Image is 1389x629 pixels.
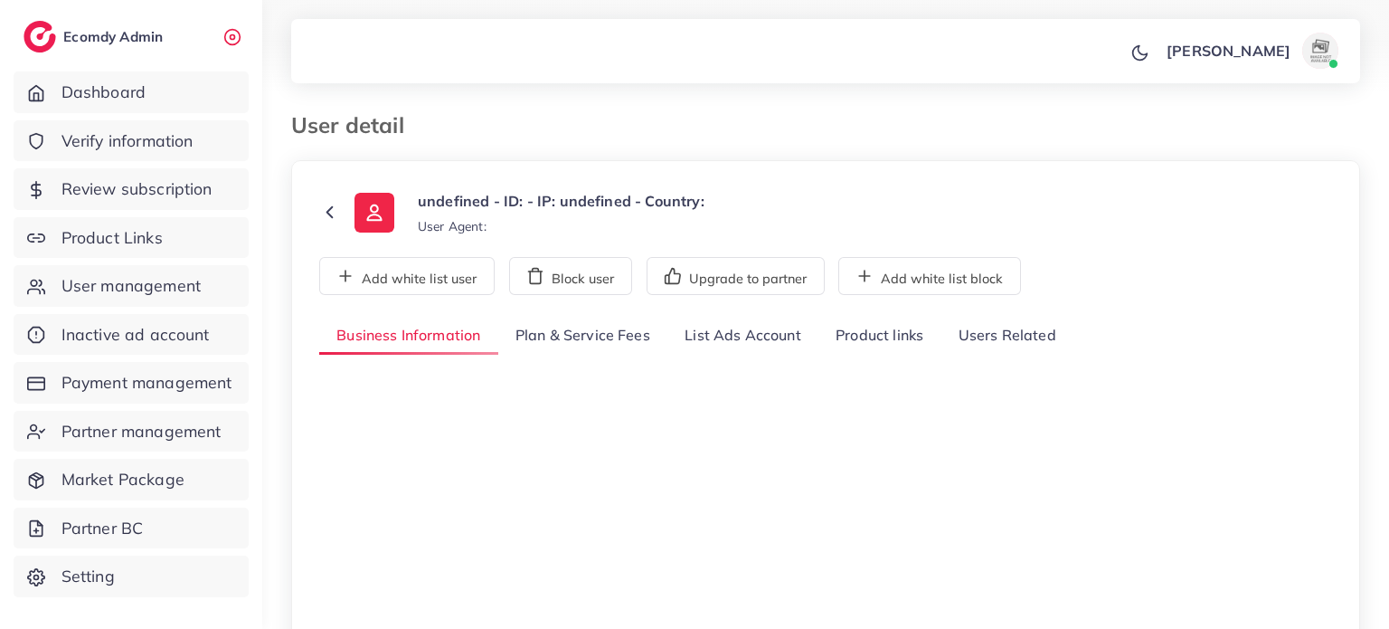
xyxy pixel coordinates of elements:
span: Setting [61,565,115,588]
small: User Agent: [418,217,487,235]
span: Partner management [61,420,222,443]
a: Review subscription [14,168,249,210]
span: Dashboard [61,81,146,104]
a: Payment management [14,362,249,404]
span: Review subscription [61,177,213,201]
a: Product links [818,317,940,356]
button: Add white list user [319,257,495,295]
span: Partner BC [61,517,144,540]
span: Verify information [61,129,194,153]
a: Users Related [940,317,1072,356]
img: avatar [1302,33,1338,69]
button: Add white list block [838,257,1021,295]
span: Inactive ad account [61,323,210,347]
span: User management [61,274,201,298]
a: [PERSON_NAME]avatar [1157,33,1346,69]
a: Market Package [14,459,249,500]
a: Partner BC [14,508,249,549]
a: Inactive ad account [14,314,249,356]
a: Business Information [319,317,498,356]
a: List Ads Account [667,317,818,356]
a: Partner management [14,411,249,453]
span: Product Links [61,226,163,250]
a: Verify information [14,120,249,162]
a: User management [14,265,249,307]
img: ic-user-info.36bf1079.svg [354,193,394,233]
h2: Ecomdy Admin [63,28,167,45]
a: Product Links [14,217,249,259]
span: Market Package [61,468,184,491]
a: logoEcomdy Admin [24,21,167,52]
p: undefined - ID: - IP: undefined - Country: [418,190,704,212]
span: Payment management [61,371,232,395]
a: Dashboard [14,71,249,113]
img: logo [24,21,56,52]
a: Plan & Service Fees [498,317,667,356]
h3: User detail [291,112,419,138]
a: Setting [14,556,249,597]
p: [PERSON_NAME] [1167,40,1290,62]
button: Upgrade to partner [647,257,825,295]
button: Block user [509,257,632,295]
